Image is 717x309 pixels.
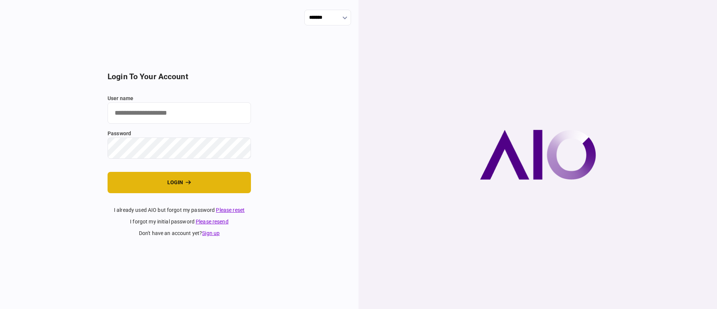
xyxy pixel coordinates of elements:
[108,102,251,124] input: user name
[216,207,245,213] a: Please reset
[304,10,351,25] input: show language options
[108,130,251,137] label: password
[108,206,251,214] div: I already used AIO but forgot my password
[108,229,251,237] div: don't have an account yet ?
[108,172,251,193] button: login
[196,219,229,225] a: Please resend
[108,137,251,159] input: password
[108,218,251,226] div: I forgot my initial password
[108,95,251,102] label: user name
[480,130,596,180] img: AIO company logo
[202,230,220,236] a: Sign up
[108,72,251,81] h2: login to your account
